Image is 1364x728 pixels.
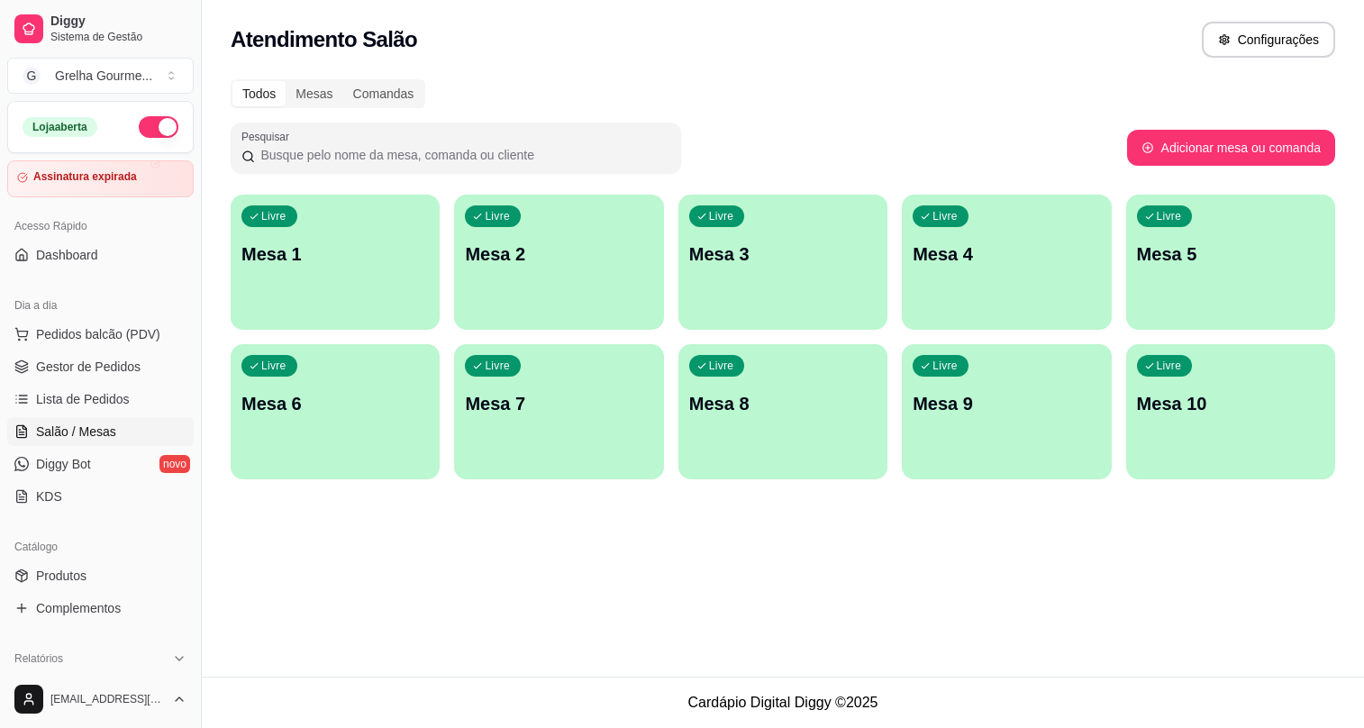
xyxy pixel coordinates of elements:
[7,291,194,320] div: Dia a dia
[7,385,194,414] a: Lista de Pedidos
[36,455,91,473] span: Diggy Bot
[36,567,86,585] span: Produtos
[36,325,160,343] span: Pedidos balcão (PDV)
[55,67,152,85] div: Grelha Gourme ...
[902,344,1111,479] button: LivreMesa 9
[1157,209,1182,223] p: Livre
[485,359,510,373] p: Livre
[202,677,1364,728] footer: Cardápio Digital Diggy © 2025
[7,450,194,478] a: Diggy Botnovo
[7,482,194,511] a: KDS
[454,344,663,479] button: LivreMesa 7
[343,81,424,106] div: Comandas
[1157,359,1182,373] p: Livre
[7,678,194,721] button: [EMAIL_ADDRESS][DOMAIN_NAME]
[902,195,1111,330] button: LivreMesa 4
[709,209,734,223] p: Livre
[7,417,194,446] a: Salão / Mesas
[36,423,116,441] span: Salão / Mesas
[709,359,734,373] p: Livre
[261,359,286,373] p: Livre
[7,7,194,50] a: DiggySistema de Gestão
[232,81,286,106] div: Todos
[1126,195,1335,330] button: LivreMesa 5
[7,352,194,381] a: Gestor de Pedidos
[14,651,63,666] span: Relatórios
[689,391,877,416] p: Mesa 8
[255,146,670,164] input: Pesquisar
[7,561,194,590] a: Produtos
[7,320,194,349] button: Pedidos balcão (PDV)
[678,344,887,479] button: LivreMesa 8
[7,594,194,623] a: Complementos
[1137,391,1324,416] p: Mesa 10
[36,246,98,264] span: Dashboard
[50,692,165,706] span: [EMAIL_ADDRESS][DOMAIN_NAME]
[1126,344,1335,479] button: LivreMesa 10
[932,359,958,373] p: Livre
[932,209,958,223] p: Livre
[689,241,877,267] p: Mesa 3
[7,532,194,561] div: Catálogo
[33,170,137,184] article: Assinatura expirada
[50,30,186,44] span: Sistema de Gestão
[241,241,429,267] p: Mesa 1
[23,117,97,137] div: Loja aberta
[231,195,440,330] button: LivreMesa 1
[7,212,194,241] div: Acesso Rápido
[231,25,417,54] h2: Atendimento Salão
[454,195,663,330] button: LivreMesa 2
[1137,241,1324,267] p: Mesa 5
[1202,22,1335,58] button: Configurações
[913,391,1100,416] p: Mesa 9
[36,390,130,408] span: Lista de Pedidos
[36,599,121,617] span: Complementos
[678,195,887,330] button: LivreMesa 3
[139,116,178,138] button: Alterar Status
[7,160,194,197] a: Assinatura expirada
[241,391,429,416] p: Mesa 6
[485,209,510,223] p: Livre
[913,241,1100,267] p: Mesa 4
[286,81,342,106] div: Mesas
[50,14,186,30] span: Diggy
[23,67,41,85] span: G
[7,241,194,269] a: Dashboard
[241,129,296,144] label: Pesquisar
[7,58,194,94] button: Select a team
[465,241,652,267] p: Mesa 2
[36,487,62,505] span: KDS
[1127,130,1335,166] button: Adicionar mesa ou comanda
[231,344,440,479] button: LivreMesa 6
[465,391,652,416] p: Mesa 7
[36,358,141,376] span: Gestor de Pedidos
[261,209,286,223] p: Livre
